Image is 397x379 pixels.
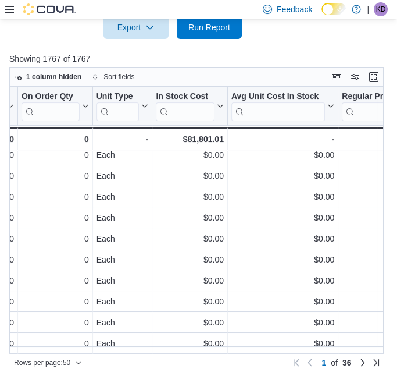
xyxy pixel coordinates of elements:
[9,53,388,65] p: Showing 1767 of 1767
[103,16,169,39] button: Export
[367,2,369,16] p: |
[342,359,352,367] span: 36
[348,70,362,84] button: Display options
[96,132,149,146] div: -
[14,358,70,367] span: Rows per page : 50
[330,70,344,84] button: Keyboard shortcuts
[321,3,346,15] input: Dark Mode
[289,356,303,370] button: First page
[317,359,356,367] div: of
[356,356,370,370] a: Next page
[26,72,81,82] span: 1 column hidden
[367,70,381,84] button: Enter fullscreen
[87,70,139,84] button: Sort fields
[303,356,317,370] button: Previous page
[103,72,134,82] span: Sort fields
[370,356,384,370] a: Last page
[289,356,384,370] nav: Pagination for preceding grid
[110,16,162,39] span: Export
[277,3,312,15] span: Feedback
[22,132,89,146] div: 0
[23,3,76,15] img: Cova
[156,132,223,146] div: $81,801.01
[188,22,230,33] span: Run Report
[9,356,87,370] button: Rows per page:50
[376,2,386,16] span: KD
[177,16,242,39] button: Run Report
[374,2,388,16] div: Kevin Duerden
[231,132,334,146] div: -
[10,70,86,84] button: 1 column hidden
[321,359,326,367] span: 1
